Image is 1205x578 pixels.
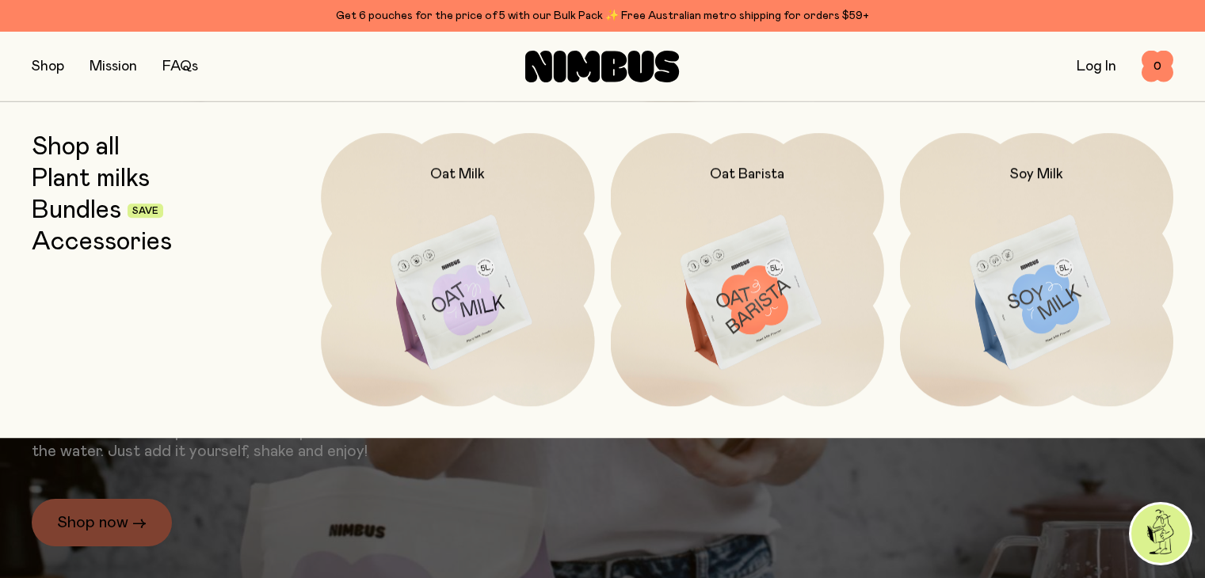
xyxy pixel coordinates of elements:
a: Oat Milk [321,133,594,406]
a: Oat Barista [611,133,884,406]
h2: Soy Milk [1010,165,1063,184]
a: Log In [1077,59,1116,74]
a: Soy Milk [900,133,1173,406]
span: Save [132,207,158,216]
a: Plant milks [32,165,150,193]
a: Mission [90,59,137,74]
button: 0 [1142,51,1173,82]
a: Shop all [32,133,120,162]
img: agent [1131,504,1190,563]
a: FAQs [162,59,198,74]
h2: Oat Milk [430,165,485,184]
div: Get 6 pouches for the price of 5 with our Bulk Pack ✨ Free Australian metro shipping for orders $59+ [32,6,1173,25]
h2: Oat Barista [710,165,784,184]
a: Accessories [32,228,172,257]
a: Bundles [32,196,121,225]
